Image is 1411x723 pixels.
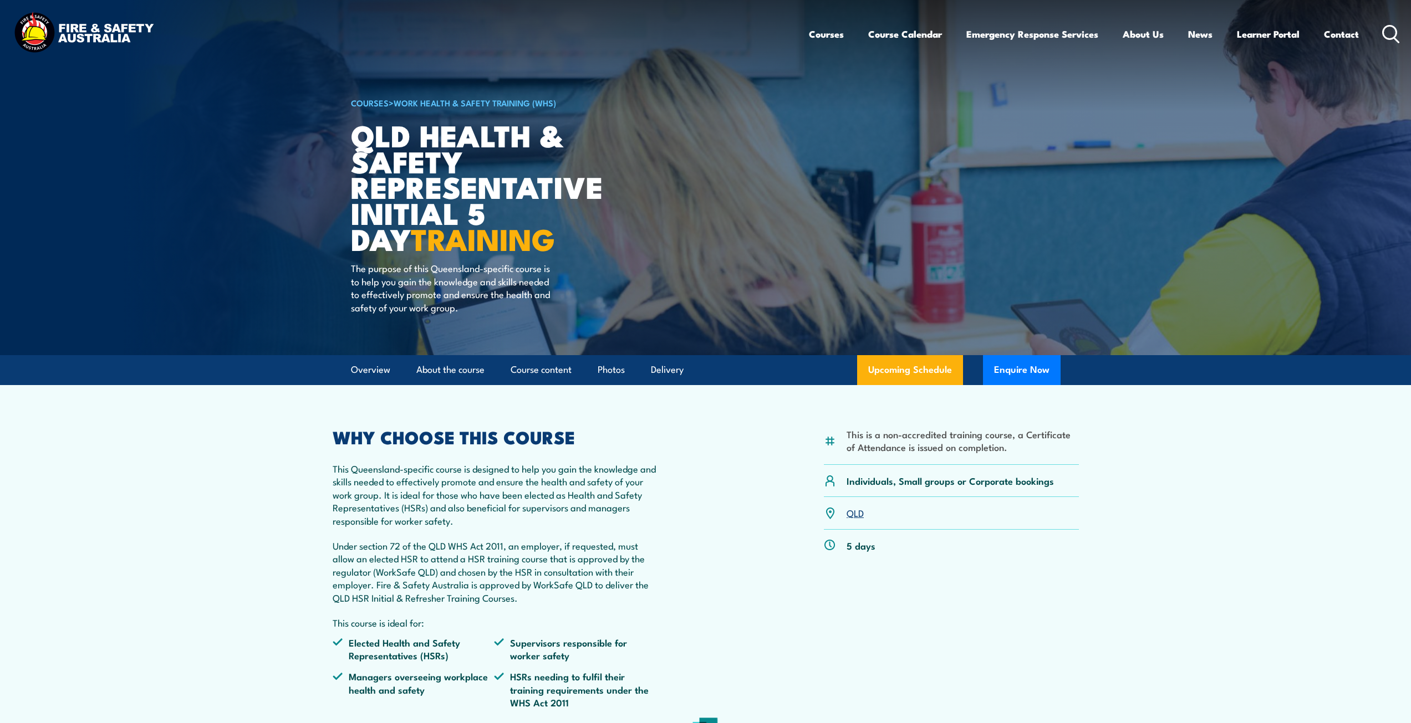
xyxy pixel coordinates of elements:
[868,19,942,49] a: Course Calendar
[809,19,844,49] a: Courses
[333,462,656,527] p: This Queensland-specific course is designed to help you gain the knowledge and skills needed to e...
[351,122,625,252] h1: QLD Health & Safety Representative Initial 5 Day
[1237,19,1300,49] a: Learner Portal
[598,355,625,384] a: Photos
[651,355,684,384] a: Delivery
[847,428,1079,454] li: This is a non-accredited training course, a Certificate of Attendance is issued on completion.
[351,96,389,109] a: COURSES
[333,636,495,662] li: Elected Health and Safety Representatives (HSRs)
[847,506,864,519] a: QLD
[351,355,390,384] a: Overview
[847,474,1054,487] p: Individuals, Small groups or Corporate bookings
[857,355,963,385] a: Upcoming Schedule
[847,539,875,552] p: 5 days
[333,670,495,709] li: Managers overseeing workplace health and safety
[983,355,1061,385] button: Enquire Now
[966,19,1098,49] a: Emergency Response Services
[394,96,556,109] a: Work Health & Safety Training (WHS)
[494,636,656,662] li: Supervisors responsible for worker safety
[1123,19,1164,49] a: About Us
[333,539,656,604] p: Under section 72 of the QLD WHS Act 2011, an employer, if requested, must allow an elected HSR to...
[416,355,485,384] a: About the course
[333,429,656,444] h2: WHY CHOOSE THIS COURSE
[1324,19,1359,49] a: Contact
[351,261,553,314] p: The purpose of this Queensland-specific course is to help you gain the knowledge and skills neede...
[411,215,555,261] strong: TRAINING
[511,355,572,384] a: Course content
[494,670,656,709] li: HSRs needing to fulfil their training requirements under the WHS Act 2011
[351,96,625,109] h6: >
[1188,19,1213,49] a: News
[333,616,656,629] p: This course is ideal for:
